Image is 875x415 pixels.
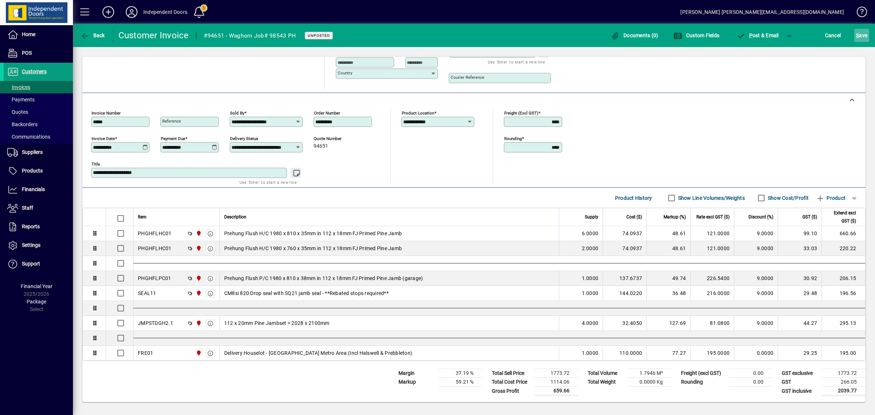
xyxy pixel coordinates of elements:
[778,378,822,387] td: GST
[488,58,545,66] mat-hint: Use 'Enter' to start a new line
[92,110,121,116] mat-label: Invoice number
[138,349,153,357] div: FRE01
[7,97,35,102] span: Payments
[609,29,660,42] button: Documents (0)
[603,226,646,241] td: 74.0937
[138,230,172,237] div: PHGHFLHC01
[194,229,202,237] span: Christchurch
[7,84,30,90] span: Invoices
[825,30,841,41] span: Cancel
[821,241,865,256] td: 220.22
[395,369,439,378] td: Margin
[204,30,296,42] div: #94651 - Waghorn Job# 98543 PH
[856,32,859,38] span: S
[7,134,50,140] span: Communications
[680,6,844,18] div: [PERSON_NAME] [PERSON_NAME][EMAIL_ADDRESS][DOMAIN_NAME]
[778,346,821,360] td: 29.25
[22,261,40,267] span: Support
[585,213,598,221] span: Supply
[854,29,869,42] button: Save
[603,241,646,256] td: 74.0937
[73,29,113,42] app-page-header-button: Back
[22,242,40,248] span: Settings
[138,245,172,252] div: PHGHFLHC01
[696,213,730,221] span: Rate excl GST ($)
[7,109,28,115] span: Quotes
[79,29,107,42] button: Back
[97,5,120,19] button: Add
[4,199,73,217] a: Staff
[4,26,73,44] a: Home
[22,186,45,192] span: Financials
[4,236,73,255] a: Settings
[488,378,534,387] td: Total Cost Price
[736,32,779,38] span: ost & Email
[778,241,821,256] td: 33.03
[4,143,73,162] a: Suppliers
[224,245,402,252] span: Prehung Flush H/C 1980 x 760 x 35mm in 112 x 18mm FJ Primed Pine Jamb
[749,32,752,38] span: P
[22,31,35,37] span: Home
[81,32,105,38] span: Back
[7,121,38,127] span: Backorders
[138,290,156,297] div: SEAL11
[92,136,115,141] mat-label: Invoice date
[161,136,185,141] mat-label: Payment due
[21,283,52,289] span: Financial Year
[851,1,866,25] a: Knowledge Base
[695,290,730,297] div: 216.0000
[230,110,244,116] mat-label: Sold by
[4,44,73,62] a: POS
[821,226,865,241] td: 660.66
[734,316,778,331] td: 9.0000
[143,6,187,18] div: Independent Doors
[646,226,690,241] td: 48.61
[677,194,745,202] label: Show Line Volumes/Weights
[4,255,73,273] a: Support
[4,162,73,180] a: Products
[778,316,821,331] td: 44.27
[224,319,330,327] span: 112 x 20mm Pine Jambset > 2028 x 2100mm
[664,213,686,221] span: Markup (%)
[826,209,856,225] span: Extend excl GST ($)
[92,162,100,167] mat-label: Title
[728,369,772,378] td: 0.00
[4,131,73,143] a: Communications
[504,110,538,116] mat-label: Freight (excl GST)
[812,191,849,205] button: Product
[628,369,672,378] td: 1.7946 M³
[603,286,646,301] td: 144.0220
[584,369,628,378] td: Total Volume
[603,346,646,360] td: 110.0000
[582,349,599,357] span: 1.0000
[314,143,328,149] span: 94651
[534,387,578,396] td: 659.66
[646,316,690,331] td: 127.69
[22,168,43,174] span: Products
[27,299,46,305] span: Package
[615,192,652,204] span: Product History
[22,205,33,211] span: Staff
[314,110,340,116] mat-label: Order number
[603,271,646,286] td: 137.6737
[612,191,655,205] button: Product History
[672,29,721,42] button: Custom Fields
[677,378,728,387] td: Rounding
[821,271,865,286] td: 206.15
[22,149,43,155] span: Suppliers
[395,378,439,387] td: Markup
[823,29,843,42] button: Cancel
[611,32,658,38] span: Documents (0)
[603,316,646,331] td: 32.4050
[194,349,202,357] span: Christchurch
[224,213,246,221] span: Description
[584,378,628,387] td: Total Weight
[4,218,73,236] a: Reports
[534,378,578,387] td: 1114.06
[138,213,147,221] span: Item
[4,181,73,199] a: Financials
[646,271,690,286] td: 49.74
[778,369,822,378] td: GST exclusive
[439,369,482,378] td: 37.19 %
[628,378,672,387] td: 0.0000 Kg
